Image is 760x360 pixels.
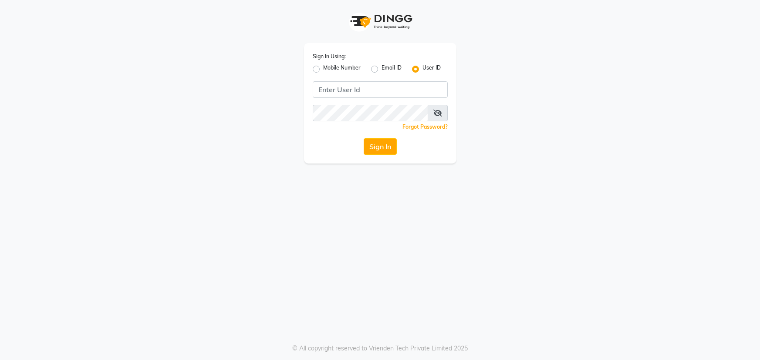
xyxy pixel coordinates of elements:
img: logo1.svg [345,9,415,34]
input: Username [313,105,428,121]
label: Sign In Using: [313,53,346,60]
input: Username [313,81,448,98]
label: Mobile Number [323,64,361,74]
label: Email ID [382,64,402,74]
label: User ID [422,64,441,74]
a: Forgot Password? [402,123,448,130]
button: Sign In [364,138,397,155]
